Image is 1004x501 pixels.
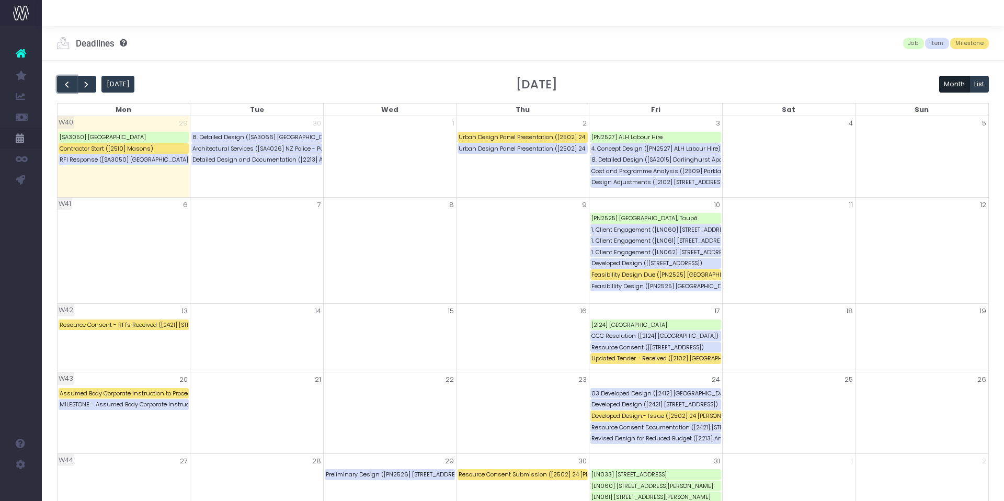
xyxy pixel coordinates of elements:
a: 30 [311,116,323,131]
div: 1. Client Engagement ([LN060] [STREET_ADDRESS][PERSON_NAME]) [591,225,720,235]
div: Urban Design Panel Presentation ([2502] 24 [PERSON_NAME]) [458,132,587,142]
div: Updated Tender - Received ([2102] [GEOGRAPHIC_DATA]) [591,354,720,363]
button: List [969,76,989,93]
a: 26 [975,372,988,387]
div: Assumed Body Corporate Instruction to Proceed ([2509] Parklane Apartments) [59,389,189,398]
a: 24 [710,372,722,387]
div: [SA3050] [GEOGRAPHIC_DATA] [59,132,146,142]
a: Fri [649,104,663,116]
a: 17 [712,304,722,318]
div: [2124] [GEOGRAPHIC_DATA] [591,320,668,330]
a: 29 [177,116,190,131]
div: Developed Design.- Issue ([2502] 24 [PERSON_NAME]) [591,411,720,421]
a: 11 [847,198,855,212]
div: Resource Consent - RFI's Received ([2421] [STREET_ADDRESS]) [59,320,189,330]
a: 19 [977,304,988,318]
a: 23 [576,372,589,387]
a: 2 [580,116,589,131]
a: 28 [310,454,323,469]
div: Design Adjustments ([2102] [STREET_ADDRESS]) [591,177,720,187]
div: 03 Developed Design ([2412] [GEOGRAPHIC_DATA]) [591,389,720,398]
a: W40 [58,116,74,129]
a: W43 [58,372,74,385]
a: 13 [179,304,190,318]
div: RFI Response ([SA3050] [GEOGRAPHIC_DATA]) [59,155,189,165]
div: [PN2525] [GEOGRAPHIC_DATA], Taupō [591,213,698,223]
a: 5 [980,116,988,131]
a: 7 [315,198,323,212]
a: 2 [980,454,988,469]
a: 20 [177,372,190,387]
div: [LN033] [STREET_ADDRESS] [591,470,667,480]
div: [PN2527] ALH Labour Hire [591,132,663,142]
a: W41 [58,198,72,210]
div: 8. Detailed Design ([SA3066] [GEOGRAPHIC_DATA] - [STREET_ADDRESS]) [192,132,321,142]
div: [LN060] [STREET_ADDRESS][PERSON_NAME] [591,481,714,491]
button: Month [939,76,970,93]
a: 6 [181,198,190,212]
a: W42 [58,304,74,316]
a: 27 [178,454,190,469]
a: 15 [446,304,456,318]
a: 14 [313,304,323,318]
div: Preliminary Design ([PN2526] [STREET_ADDRESS]) [325,470,454,480]
a: 4 [847,116,855,131]
div: MILESTONE - Assumed Body Corporate Instruction to Proceed ([2509] Parklane Apartments) [59,400,189,409]
div: 1. Client Engagement ([LN061] [STREET_ADDRESS][PERSON_NAME]) [591,236,720,246]
a: 3 [714,116,722,131]
div: Cost and Programme Analysis ([2509] Parklane Apartments) [591,166,720,176]
a: Sun [912,104,931,116]
a: Tue [248,104,266,116]
div: Urban Design Panel Presentation ([2502] 24 [PERSON_NAME]) [458,144,587,154]
a: 29 [443,454,456,469]
h3: Deadlines [76,38,127,49]
div: Developed Design ([[STREET_ADDRESS]) [591,258,703,268]
span: Milestone [950,38,989,49]
a: Sat [780,104,797,116]
a: 16 [578,304,589,318]
a: 18 [844,304,855,318]
div: Resource Consent Submission ([2502] 24 [PERSON_NAME]) [458,470,587,480]
a: W44 [58,454,74,466]
div: Revised Design for Reduced Budget ([2213] Amante) [591,434,720,443]
div: Resource Consent ([[STREET_ADDRESS]) [591,343,704,352]
a: 1 [450,116,456,131]
div: Detailed Design and Documentation ([2213] Amante) [192,155,321,165]
a: Thu [514,104,532,116]
img: images/default_profile_image.png [13,480,29,496]
div: 4. Concept Design ([PN2527] ALH Labour Hire) [591,144,720,154]
a: 22 [443,372,456,387]
a: 1 [849,454,855,469]
div: Developed Design ([2421] [STREET_ADDRESS]) [591,400,718,409]
div: CCC Resolution ([2124] [GEOGRAPHIC_DATA]) [591,331,719,341]
a: 8 [447,198,456,212]
a: Mon [113,104,133,116]
div: Feasibillity Design ([PN2525] [GEOGRAPHIC_DATA]) [591,281,720,291]
button: [DATE] [101,76,134,93]
button: prev [57,76,77,93]
div: Contractor Start ([2510] Masons) [59,144,154,154]
div: Architectural Services ([SA4026] NZ Police - Putaruru Alteration) [192,144,321,154]
a: 21 [313,372,323,387]
button: next [76,76,96,93]
a: 12 [978,198,988,212]
a: 25 [842,372,855,387]
h2: [DATE] [516,77,557,92]
a: 9 [580,198,589,212]
a: Wed [379,104,401,116]
a: 31 [712,454,722,469]
div: 1. Client Engagement ([LN062] [STREET_ADDRESS]) [591,247,720,257]
div: 8. Detailed Design ([SA2015] Darlinghurst Apartments Plumbing Upgrade) [591,155,720,165]
a: 10 [712,198,722,212]
span: Job [903,38,924,49]
div: Feasibility Design Due ([PN2525] [GEOGRAPHIC_DATA], Taupō) [591,270,720,280]
div: Resource Consent Documentation ([2421] [STREET_ADDRESS]) [591,423,720,432]
span: Item [925,38,949,49]
a: 30 [576,454,589,469]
